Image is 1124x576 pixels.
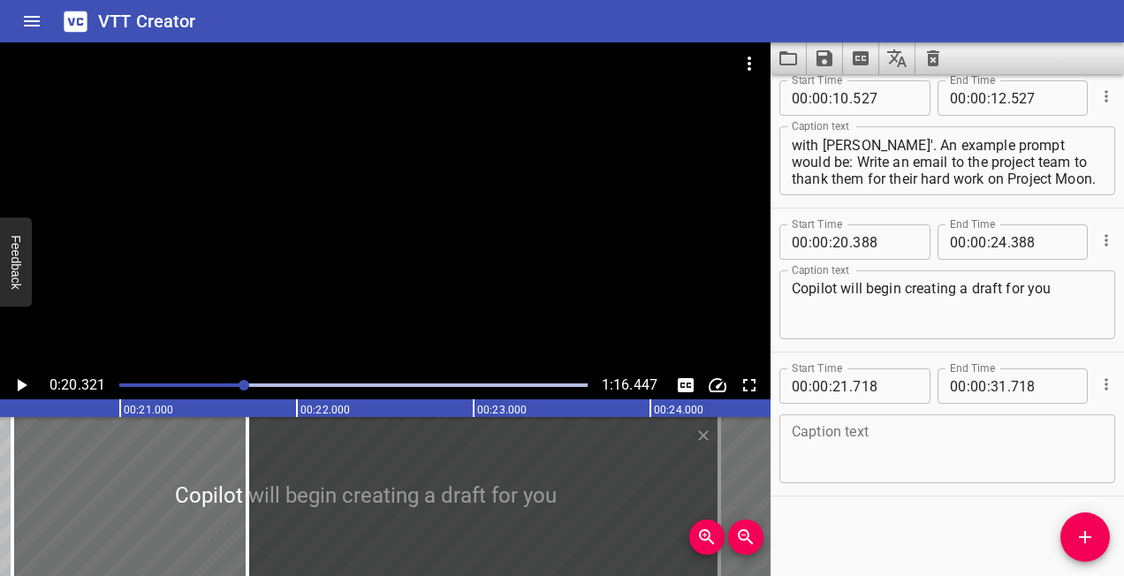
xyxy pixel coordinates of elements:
div: Playback Speed [703,371,732,399]
span: : [809,80,812,116]
div: Cue Options [1095,217,1115,263]
h6: VTT Creator [98,7,196,35]
span: . [849,368,853,404]
button: Video Options [728,42,771,85]
text: 00:24.000 [654,404,703,416]
input: 00 [970,80,987,116]
span: : [987,368,991,404]
input: 527 [853,80,917,116]
span: : [967,224,970,260]
input: 00 [950,224,967,260]
span: . [1007,80,1011,116]
svg: Load captions from file [778,48,799,69]
input: 00 [792,80,809,116]
input: 12 [991,80,1007,116]
input: 00 [792,224,809,260]
span: : [987,80,991,116]
button: Add Cue [1060,512,1110,562]
div: Hide/Show Captions [672,371,700,399]
input: 00 [950,80,967,116]
text: 00:23.000 [477,404,527,416]
span: . [1007,368,1011,404]
input: 24 [991,224,1007,260]
input: 00 [792,368,809,404]
input: 21 [832,368,849,404]
input: 00 [950,368,967,404]
input: 718 [1011,368,1075,404]
input: 10 [832,80,849,116]
input: 388 [853,224,917,260]
span: . [1007,224,1011,260]
span: 1:16.447 [602,376,657,393]
input: 20 [832,224,849,260]
span: 0:20.321 [49,376,105,393]
svg: Clear captions [923,48,944,69]
span: : [829,80,832,116]
input: 718 [853,368,917,404]
button: Cue Options [1095,373,1118,396]
input: 00 [970,224,987,260]
button: Zoom Out [728,519,763,555]
span: . [849,80,853,116]
button: Toggle fullscreen [735,371,763,399]
button: Play/Pause [7,371,35,399]
span: : [809,368,812,404]
span: . [849,224,853,260]
button: Save captions to file [807,42,843,74]
input: 388 [1011,224,1075,260]
span: : [829,368,832,404]
span: : [967,368,970,404]
button: Load captions from file [771,42,807,74]
div: Cue Options [1095,361,1115,407]
button: Translate captions [879,42,915,74]
svg: Translate captions [886,48,908,69]
span: : [967,80,970,116]
div: Play progress [119,383,588,387]
button: Extract captions from video [843,42,879,74]
button: Cue Options [1095,85,1118,108]
input: 00 [812,80,829,116]
button: Zoom In [689,519,725,555]
input: 31 [991,368,1007,404]
textarea: Write your prompt into the box entitled 'Draft with [PERSON_NAME]'. An example prompt would be: W... [792,136,1103,186]
button: Toggle captions [672,371,700,399]
button: Clear captions [915,42,951,74]
input: 00 [812,368,829,404]
textarea: Copilot will begin creating a draft for you [792,280,1103,330]
span: : [809,224,812,260]
text: 00:21.000 [124,404,173,416]
span: : [987,224,991,260]
button: Cue Options [1095,229,1118,252]
input: 00 [970,368,987,404]
span: : [829,224,832,260]
input: 00 [812,224,829,260]
input: 527 [1011,80,1075,116]
button: Change Playback Speed [703,371,732,399]
div: Cue Options [1095,73,1115,119]
text: 00:22.000 [300,404,350,416]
